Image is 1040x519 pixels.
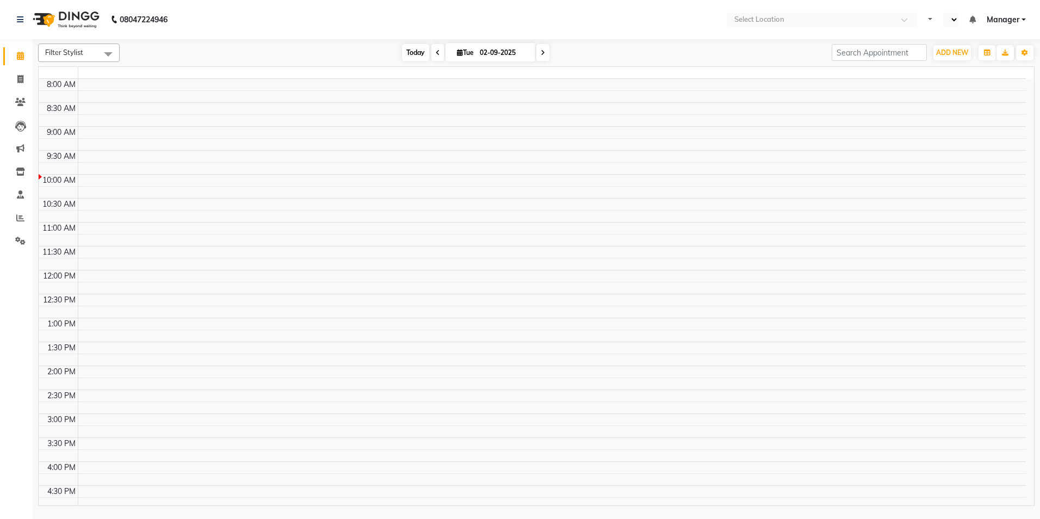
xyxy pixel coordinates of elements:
div: 9:00 AM [45,127,78,138]
div: 2:30 PM [45,390,78,401]
div: 1:30 PM [45,342,78,354]
div: 10:00 AM [40,175,78,186]
div: 4:30 PM [45,486,78,497]
span: Manager [987,14,1019,26]
div: 12:00 PM [41,270,78,282]
button: ADD NEW [933,45,971,60]
span: Today [402,44,429,61]
span: Tue [454,48,476,57]
div: 1:00 PM [45,318,78,330]
input: 2025-09-02 [476,45,531,61]
div: 11:00 AM [40,223,78,234]
div: 4:00 PM [45,462,78,473]
div: 12:30 PM [41,294,78,306]
span: Filter Stylist [45,48,83,57]
div: Select Location [734,14,784,25]
b: 08047224946 [120,4,168,35]
input: Search Appointment [832,44,927,61]
div: 10:30 AM [40,199,78,210]
div: 8:00 AM [45,79,78,90]
span: ADD NEW [936,48,968,57]
img: logo [28,4,102,35]
div: 3:30 PM [45,438,78,449]
div: 11:30 AM [40,246,78,258]
div: 2:00 PM [45,366,78,378]
div: 3:00 PM [45,414,78,425]
div: 9:30 AM [45,151,78,162]
div: 8:30 AM [45,103,78,114]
